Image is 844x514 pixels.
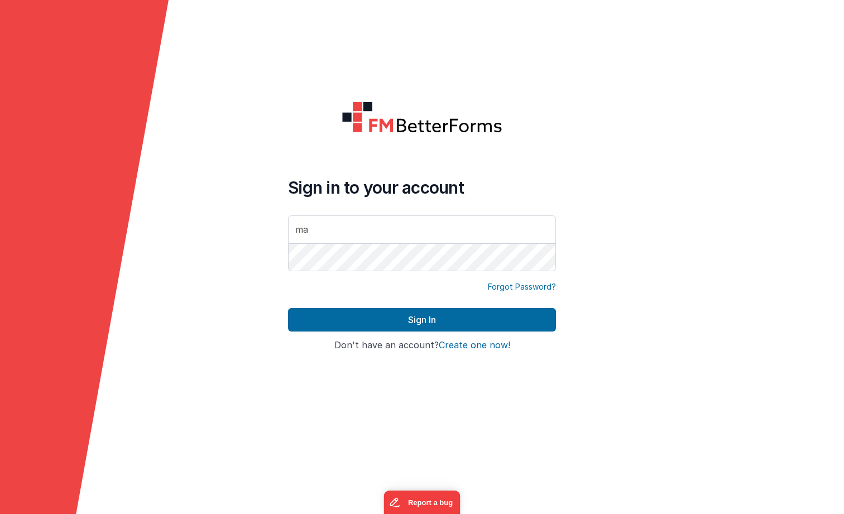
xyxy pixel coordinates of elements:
a: Forgot Password? [488,281,556,292]
button: Sign In [288,308,556,332]
button: Create one now! [439,340,510,350]
h4: Don't have an account? [288,340,556,350]
iframe: Marker.io feedback button [384,491,461,514]
h4: Sign in to your account [288,177,556,198]
input: Email Address [288,215,556,243]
